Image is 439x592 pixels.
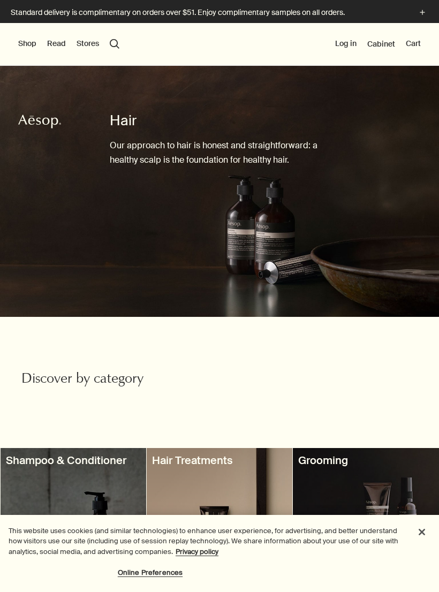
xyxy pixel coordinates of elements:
[110,39,119,49] button: Open search
[16,111,64,135] a: Aesop
[11,7,406,18] p: Standard delivery is complimentary on orders over $51. Enjoy complimentary samples on all orders.
[335,23,421,66] nav: supplementary
[11,6,428,19] button: Standard delivery is complimentary on orders over $51. Enjoy complimentary samples on all orders.
[18,113,61,130] svg: Aesop
[6,453,141,468] h3: Shampoo & Conditioner
[293,448,438,587] a: Aesop grooming products placed on a dark wooden surfaceGrooming
[110,138,329,167] p: Our approach to hair is honest and straightforward: a healthy scalp is the foundation for healthy...
[18,23,119,66] nav: primary
[152,453,287,468] h3: Hair Treatments
[21,370,219,389] h2: Discover by category
[18,39,36,49] button: Shop
[117,562,184,583] button: Online Preferences, Opens the preference center dialog
[298,453,433,468] h3: Grooming
[110,111,329,130] h1: Hair
[176,547,218,556] a: More information about your privacy, opens in a new tab
[410,520,434,544] button: Close
[406,39,421,49] button: Cart
[367,39,395,49] a: Cabinet
[335,39,357,49] button: Log in
[147,448,292,587] a: Aesop product in tube arranged alongside a dark wooden object on a pink textured surface.Hair Tre...
[77,39,99,49] button: Stores
[1,448,146,587] a: Aesop bottles of shampoo and conditionerShampoo & Conditioner
[9,526,408,557] div: This website uses cookies (and similar technologies) to enhance user experience, for advertising,...
[47,39,66,49] button: Read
